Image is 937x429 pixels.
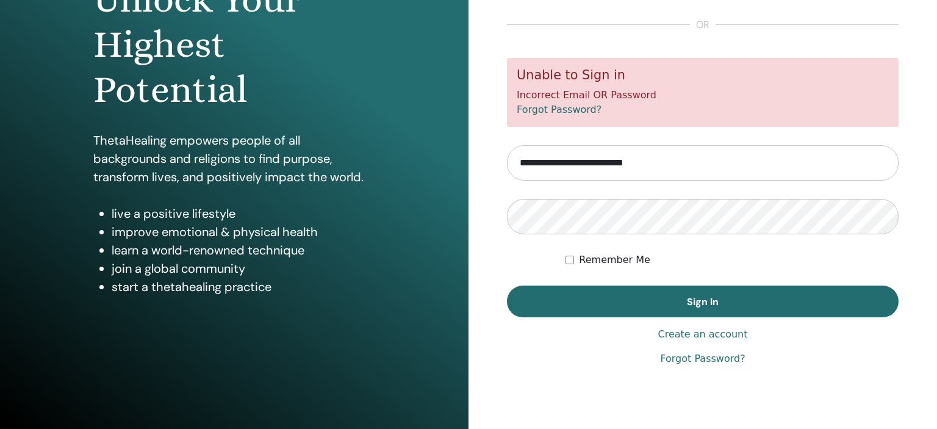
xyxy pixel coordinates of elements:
[690,18,716,32] span: or
[658,327,747,342] a: Create an account
[112,223,375,241] li: improve emotional & physical health
[507,286,899,317] button: Sign In
[565,253,899,267] div: Keep me authenticated indefinitely or until I manually logout
[112,241,375,259] li: learn a world-renowned technique
[579,253,650,267] label: Remember Me
[112,259,375,278] li: join a global community
[687,295,719,308] span: Sign In
[517,68,889,83] h5: Unable to Sign in
[112,204,375,223] li: live a positive lifestyle
[507,58,899,127] div: Incorrect Email OR Password
[93,131,375,186] p: ThetaHealing empowers people of all backgrounds and religions to find purpose, transform lives, a...
[112,278,375,296] li: start a thetahealing practice
[660,351,745,366] a: Forgot Password?
[517,104,601,115] a: Forgot Password?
